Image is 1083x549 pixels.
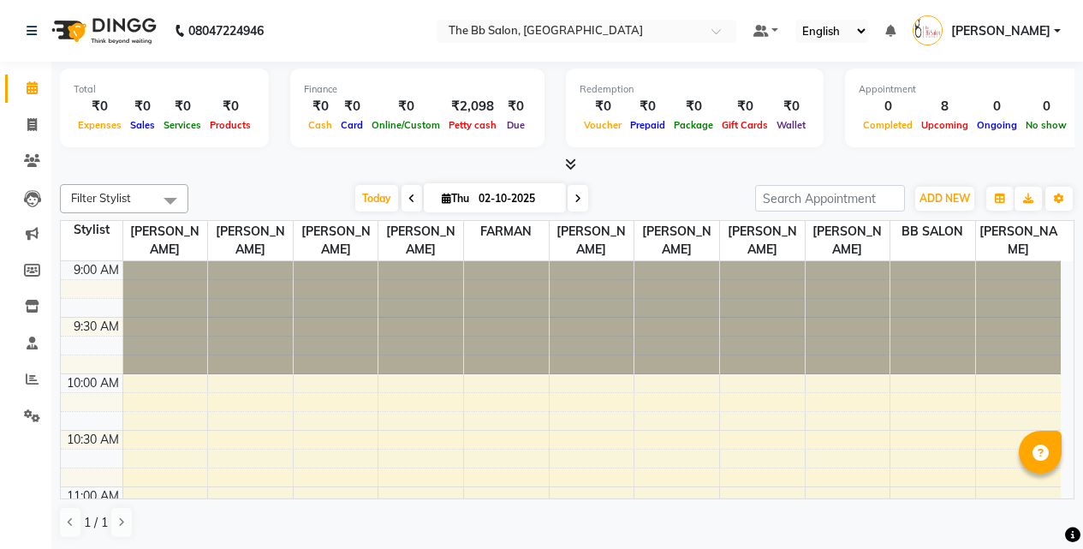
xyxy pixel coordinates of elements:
[919,192,970,205] span: ADD NEW
[336,119,367,131] span: Card
[126,119,159,131] span: Sales
[772,119,810,131] span: Wallet
[74,119,126,131] span: Expenses
[44,7,161,55] img: logo
[1021,97,1071,116] div: 0
[367,119,444,131] span: Online/Custom
[772,97,810,116] div: ₹0
[503,119,529,131] span: Due
[126,97,159,116] div: ₹0
[626,119,669,131] span: Prepaid
[669,119,717,131] span: Package
[913,15,943,45] img: Ujjwal Bisht
[188,7,264,55] b: 08047224946
[951,22,1050,40] span: [PERSON_NAME]
[74,97,126,116] div: ₹0
[1021,119,1071,131] span: No show
[304,119,336,131] span: Cash
[71,191,131,205] span: Filter Stylist
[755,185,905,212] input: Search Appointment
[464,221,549,242] span: FARMAN
[444,119,501,131] span: Petty cash
[378,221,463,260] span: [PERSON_NAME]
[336,97,367,116] div: ₹0
[205,97,255,116] div: ₹0
[437,192,473,205] span: Thu
[859,97,917,116] div: 0
[74,82,255,97] div: Total
[720,221,805,260] span: [PERSON_NAME]
[63,374,122,392] div: 10:00 AM
[444,97,501,116] div: ₹2,098
[63,431,122,449] div: 10:30 AM
[626,97,669,116] div: ₹0
[355,185,398,212] span: Today
[580,97,626,116] div: ₹0
[208,221,293,260] span: [PERSON_NAME]
[473,186,559,212] input: 2025-10-02
[973,119,1021,131] span: Ongoing
[717,119,772,131] span: Gift Cards
[550,221,634,260] span: [PERSON_NAME]
[61,221,122,239] div: Stylist
[205,119,255,131] span: Products
[859,119,917,131] span: Completed
[1011,480,1066,532] iframe: chat widget
[367,97,444,116] div: ₹0
[917,119,973,131] span: Upcoming
[634,221,719,260] span: [PERSON_NAME]
[806,221,890,260] span: [PERSON_NAME]
[159,97,205,116] div: ₹0
[63,487,122,505] div: 11:00 AM
[294,221,378,260] span: [PERSON_NAME]
[717,97,772,116] div: ₹0
[669,97,717,116] div: ₹0
[304,82,531,97] div: Finance
[859,82,1071,97] div: Appointment
[580,119,626,131] span: Voucher
[84,514,108,532] span: 1 / 1
[123,221,208,260] span: [PERSON_NAME]
[159,119,205,131] span: Services
[915,187,974,211] button: ADD NEW
[890,221,975,242] span: BB SALON
[304,97,336,116] div: ₹0
[973,97,1021,116] div: 0
[580,82,810,97] div: Redemption
[501,97,531,116] div: ₹0
[976,221,1061,260] span: [PERSON_NAME]
[70,318,122,336] div: 9:30 AM
[917,97,973,116] div: 8
[70,261,122,279] div: 9:00 AM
